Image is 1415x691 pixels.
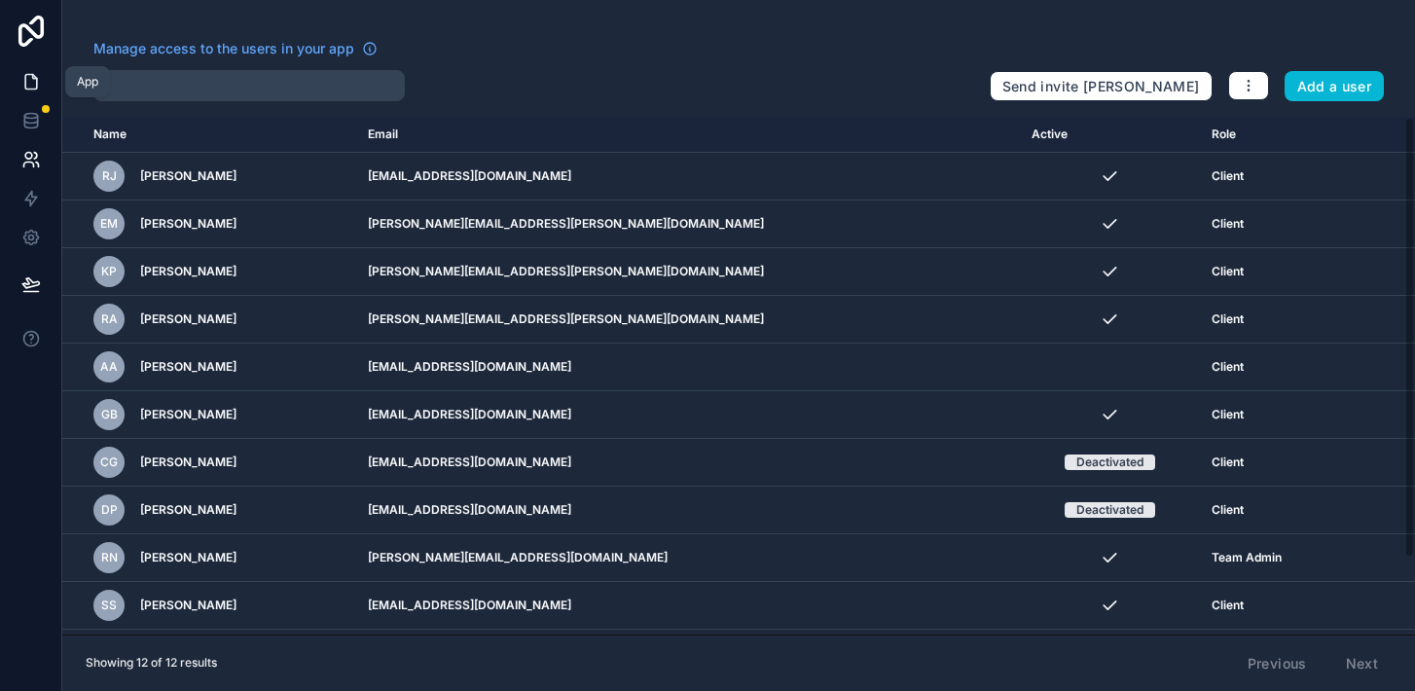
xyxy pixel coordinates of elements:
[140,502,236,518] span: [PERSON_NAME]
[356,391,1020,439] td: [EMAIL_ADDRESS][DOMAIN_NAME]
[1212,264,1244,279] span: Client
[1020,117,1200,153] th: Active
[1212,359,1244,375] span: Client
[1200,117,1348,153] th: Role
[1285,71,1385,102] button: Add a user
[356,534,1020,582] td: [PERSON_NAME][EMAIL_ADDRESS][DOMAIN_NAME]
[100,455,118,470] span: CG
[1212,598,1244,613] span: Client
[101,598,117,613] span: SS
[1212,407,1244,422] span: Client
[101,502,118,518] span: DP
[1212,455,1244,470] span: Client
[1212,168,1244,184] span: Client
[140,550,236,565] span: [PERSON_NAME]
[101,550,118,565] span: RN
[1212,550,1282,565] span: Team Admin
[356,296,1020,344] td: [PERSON_NAME][EMAIL_ADDRESS][PERSON_NAME][DOMAIN_NAME]
[102,168,117,184] span: RJ
[356,487,1020,534] td: [EMAIL_ADDRESS][DOMAIN_NAME]
[356,344,1020,391] td: [EMAIL_ADDRESS][DOMAIN_NAME]
[101,264,117,279] span: KP
[1212,502,1244,518] span: Client
[356,117,1020,153] th: Email
[140,598,236,613] span: [PERSON_NAME]
[356,630,1020,677] td: [EMAIL_ADDRESS][DOMAIN_NAME]
[140,264,236,279] span: [PERSON_NAME]
[93,39,354,58] span: Manage access to the users in your app
[140,407,236,422] span: [PERSON_NAME]
[93,39,378,58] a: Manage access to the users in your app
[100,359,118,375] span: AA
[77,74,98,90] div: App
[356,582,1020,630] td: [EMAIL_ADDRESS][DOMAIN_NAME]
[356,248,1020,296] td: [PERSON_NAME][EMAIL_ADDRESS][PERSON_NAME][DOMAIN_NAME]
[1076,455,1143,470] div: Deactivated
[140,216,236,232] span: [PERSON_NAME]
[356,200,1020,248] td: [PERSON_NAME][EMAIL_ADDRESS][PERSON_NAME][DOMAIN_NAME]
[62,117,1415,635] div: scrollable content
[140,168,236,184] span: [PERSON_NAME]
[356,153,1020,200] td: [EMAIL_ADDRESS][DOMAIN_NAME]
[990,71,1213,102] button: Send invite [PERSON_NAME]
[100,216,118,232] span: EM
[140,359,236,375] span: [PERSON_NAME]
[101,407,118,422] span: GB
[1212,311,1244,327] span: Client
[86,655,217,671] span: Showing 12 of 12 results
[140,311,236,327] span: [PERSON_NAME]
[140,455,236,470] span: [PERSON_NAME]
[101,311,118,327] span: RA
[62,117,356,153] th: Name
[1076,502,1143,518] div: Deactivated
[356,439,1020,487] td: [EMAIL_ADDRESS][DOMAIN_NAME]
[1212,216,1244,232] span: Client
